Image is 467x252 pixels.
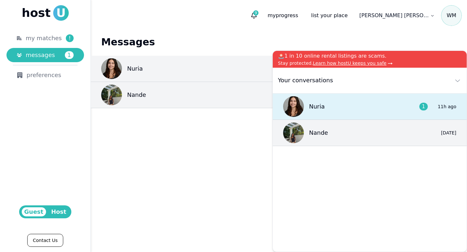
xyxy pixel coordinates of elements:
[441,5,462,26] a: WM
[262,9,303,22] p: progress
[313,61,387,66] span: Learn how hostU keeps you safe
[101,58,122,79] img: Nuria Rodriguez avatar
[22,6,51,19] span: host
[127,64,143,73] p: Nuria
[127,90,146,99] p: Nande
[436,103,456,110] div: 11h ago
[66,34,74,42] span: !
[101,36,457,48] h1: Messages
[49,207,69,216] span: Host
[6,31,84,45] a: my matches!
[101,85,122,105] img: Nande Bond avatar
[6,48,84,62] a: messages1
[441,5,462,26] span: W M
[27,234,63,247] a: Contact Us
[65,51,74,59] span: 1
[53,5,69,21] span: U
[283,122,304,143] img: Nande Bond avatar
[17,71,74,80] div: preferences
[355,9,438,22] a: [PERSON_NAME] [PERSON_NAME]
[22,207,46,216] span: Guest
[26,34,62,43] span: my matches
[359,12,429,19] p: [PERSON_NAME] [PERSON_NAME]
[306,9,353,22] a: list your place
[278,60,461,66] p: Stay protected.
[253,10,258,16] span: 9
[26,51,55,60] span: messages
[283,96,304,117] img: Nuria Rodriguez avatar
[419,103,428,110] div: 1
[309,102,325,111] p: Nuria
[278,52,461,60] p: 🚨1 in 10 online rental listings are scams.
[309,128,328,137] p: Nande
[6,68,84,82] a: preferences
[268,12,276,18] span: my
[248,10,260,21] button: 9
[275,76,333,85] div: Your conversations
[22,5,69,21] a: hostU
[436,130,456,136] div: [DATE]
